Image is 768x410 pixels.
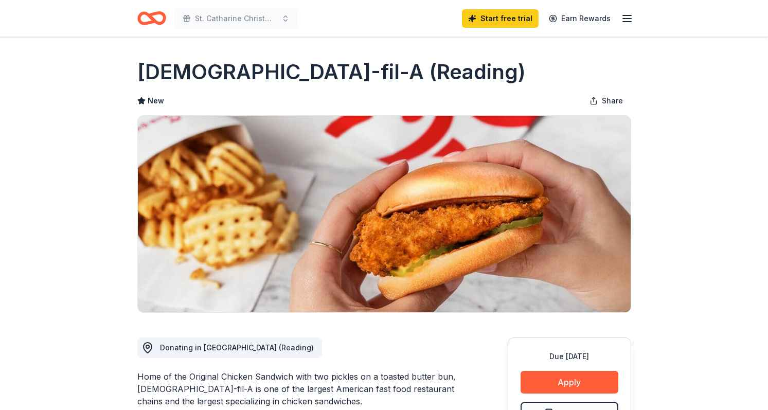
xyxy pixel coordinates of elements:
div: Due [DATE] [521,350,618,363]
button: Share [581,91,631,111]
span: New [148,95,164,107]
div: Home of the Original Chicken Sandwich with two pickles on a toasted butter bun, [DEMOGRAPHIC_DATA... [137,370,458,407]
img: Image for Chick-fil-A (Reading) [138,116,631,312]
span: Share [602,95,623,107]
a: Start free trial [462,9,539,28]
button: Apply [521,371,618,394]
span: St. Catharine Christmas Boutique Craft Show and Food Festival [195,12,277,25]
a: Earn Rewards [543,9,617,28]
span: Donating in [GEOGRAPHIC_DATA] (Reading) [160,343,314,352]
a: Home [137,6,166,30]
button: St. Catharine Christmas Boutique Craft Show and Food Festival [174,8,298,29]
h1: [DEMOGRAPHIC_DATA]-fil-A (Reading) [137,58,526,86]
